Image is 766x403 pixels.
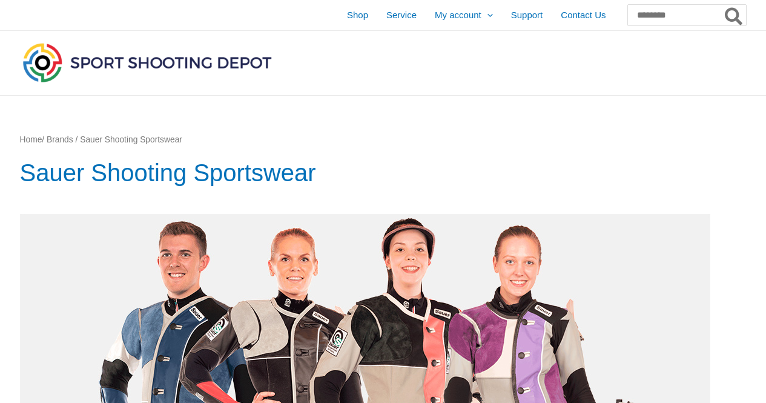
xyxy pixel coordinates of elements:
[20,156,747,190] h1: Sauer Shooting Sportswear
[20,40,274,85] img: Sport Shooting Depot
[20,132,747,148] nav: Breadcrumb
[722,5,746,25] button: Search
[20,135,42,144] a: Home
